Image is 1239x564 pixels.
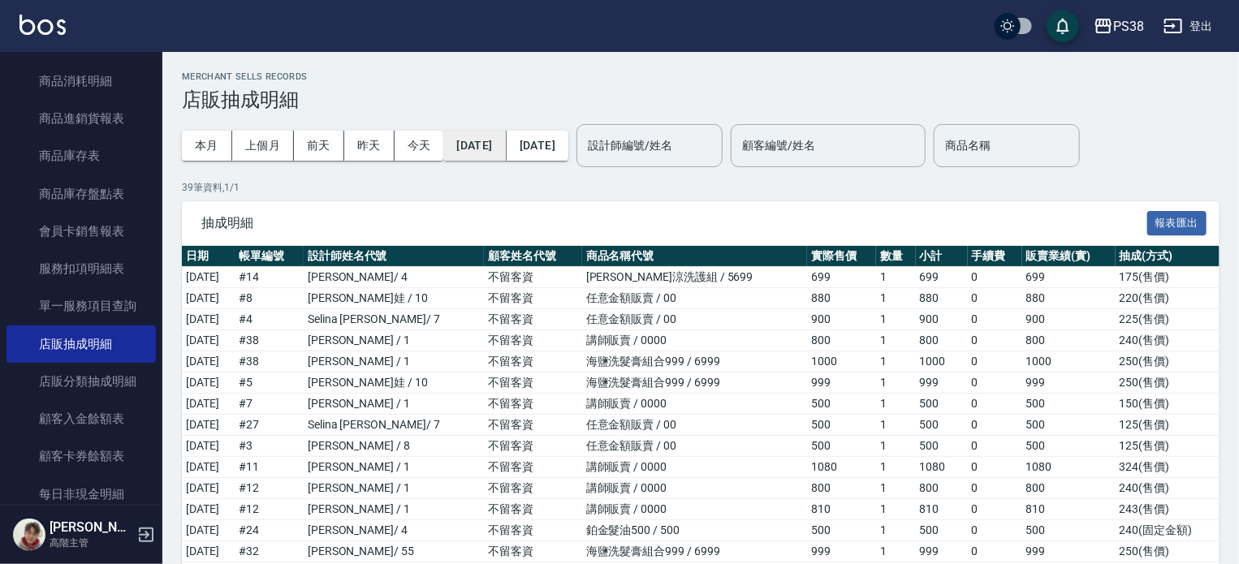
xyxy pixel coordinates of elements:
a: 顧客卡券餘額表 [6,437,156,475]
td: [DATE] [182,309,235,330]
button: 報表匯出 [1147,211,1207,236]
td: 500 [807,415,876,436]
td: [PERSON_NAME] / 1 [304,330,484,351]
td: 任意金額販賣 / 00 [582,288,808,309]
td: [DATE] [182,415,235,436]
td: 500 [916,520,968,541]
td: 225 ( 售價 ) [1116,309,1220,330]
td: # 7 [235,394,304,415]
th: 設計師姓名代號 [304,246,484,267]
td: 240 ( 售價 ) [1116,330,1220,351]
a: 商品庫存表 [6,137,156,174]
td: 1000 [807,351,876,372]
th: 販賣業績(實) [1022,246,1116,267]
td: 1 [876,288,916,309]
td: 0 [968,394,1022,415]
p: 高階主管 [50,536,132,550]
td: 880 [1022,288,1116,309]
td: 810 [916,499,968,520]
a: 會員卡銷售報表 [6,213,156,250]
td: 0 [968,372,1022,394]
button: PS38 [1087,10,1150,43]
td: 250 ( 售價 ) [1116,541,1220,562]
th: 抽成(方式) [1116,246,1220,267]
td: 999 [1022,372,1116,394]
td: 1080 [807,457,876,478]
td: 125 ( 售價 ) [1116,436,1220,457]
td: 不留客資 [484,330,582,351]
button: [DATE] [507,131,568,161]
td: 500 [1022,415,1116,436]
td: 1 [876,499,916,520]
td: # 5 [235,372,304,394]
td: 699 [916,267,968,288]
th: 帳單編號 [235,246,304,267]
td: 不留客資 [484,415,582,436]
td: 不留客資 [484,309,582,330]
td: 0 [968,267,1022,288]
td: 1 [876,436,916,457]
td: # 24 [235,520,304,541]
td: 講師販賣 / 0000 [582,457,808,478]
td: # 12 [235,478,304,499]
td: Selina [PERSON_NAME]/ 7 [304,415,484,436]
td: 500 [807,436,876,457]
td: 880 [807,288,876,309]
td: 0 [968,415,1022,436]
td: 500 [1022,394,1116,415]
td: 999 [807,372,876,394]
td: 999 [1022,541,1116,562]
a: 商品消耗明細 [6,62,156,100]
td: 1 [876,330,916,351]
td: [PERSON_NAME] / 1 [304,478,484,499]
td: [PERSON_NAME]涼洗護組 / 5699 [582,267,808,288]
span: 抽成明細 [201,215,1147,231]
td: [DATE] [182,372,235,394]
th: 小計 [916,246,968,267]
td: 810 [807,499,876,520]
td: 海鹽洗髮膏組合999 / 6999 [582,351,808,372]
td: 243 ( 售價 ) [1116,499,1220,520]
button: save [1047,10,1079,42]
td: 0 [968,541,1022,562]
a: 店販分類抽成明細 [6,363,156,400]
td: 任意金額販賣 / 00 [582,415,808,436]
td: 0 [968,520,1022,541]
td: 999 [807,541,876,562]
td: # 38 [235,351,304,372]
a: 商品進銷貨報表 [6,100,156,137]
td: 0 [968,436,1022,457]
td: 1 [876,309,916,330]
td: 講師販賣 / 0000 [582,330,808,351]
td: 不留客資 [484,436,582,457]
td: Selina [PERSON_NAME]/ 7 [304,309,484,330]
td: 500 [916,415,968,436]
td: 0 [968,499,1022,520]
td: 240 ( 固定金額 ) [1116,520,1220,541]
td: [PERSON_NAME] / 1 [304,499,484,520]
a: 單一服務項目查詢 [6,287,156,325]
td: 800 [916,330,968,351]
td: 1 [876,267,916,288]
a: 服務扣項明細表 [6,250,156,287]
td: 任意金額販賣 / 00 [582,436,808,457]
td: 500 [916,436,968,457]
button: 上個月 [232,131,294,161]
td: 1000 [916,351,968,372]
h3: 店販抽成明細 [182,88,1220,111]
td: 500 [807,520,876,541]
h5: [PERSON_NAME] [50,519,132,536]
td: 不留客資 [484,394,582,415]
td: 900 [1022,309,1116,330]
td: [PERSON_NAME]娃 / 10 [304,372,484,394]
td: 900 [807,309,876,330]
img: Person [13,519,45,551]
button: 登出 [1157,11,1220,41]
td: 1 [876,415,916,436]
button: 前天 [294,131,344,161]
td: 海鹽洗髮膏組合999 / 6999 [582,541,808,562]
th: 日期 [182,246,235,267]
td: 999 [916,541,968,562]
td: [DATE] [182,394,235,415]
td: 699 [1022,267,1116,288]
